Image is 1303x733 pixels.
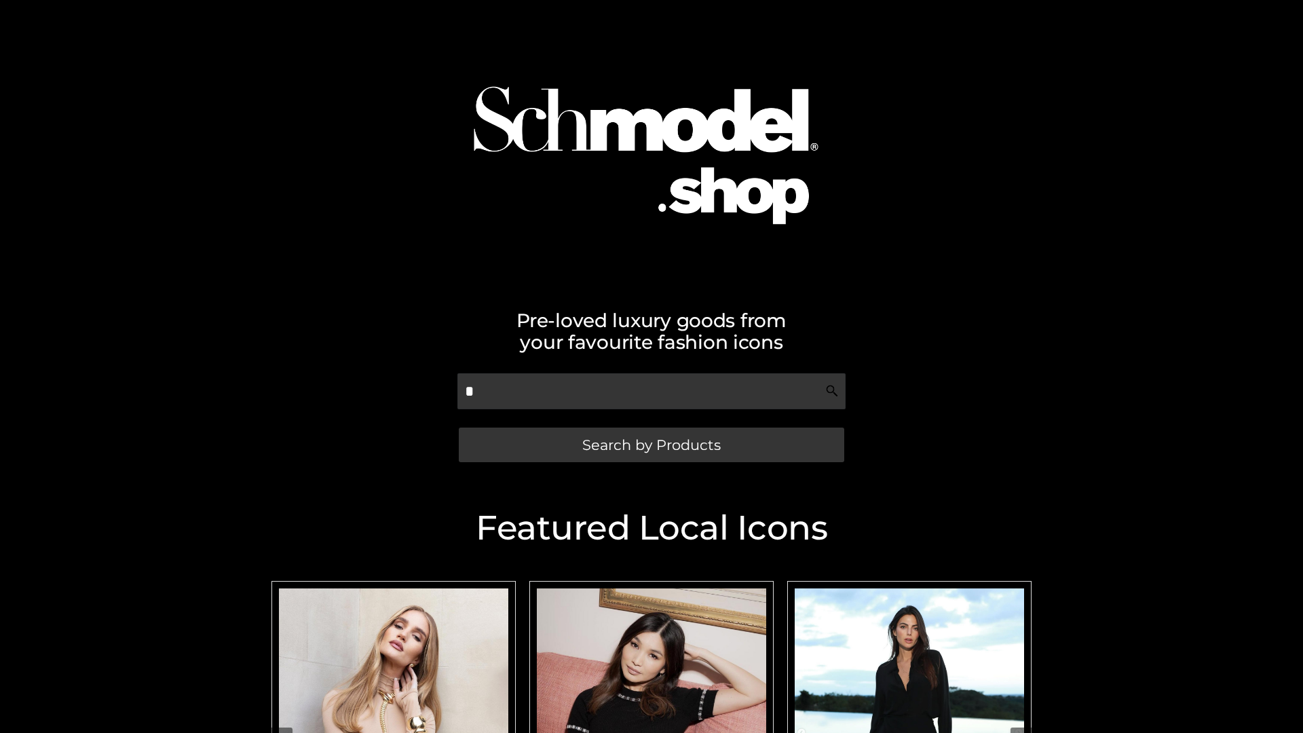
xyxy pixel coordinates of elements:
a: Search by Products [459,428,844,462]
span: Search by Products [582,438,721,452]
h2: Pre-loved luxury goods from your favourite fashion icons [265,309,1038,353]
img: Search Icon [825,384,839,398]
h2: Featured Local Icons​ [265,511,1038,545]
